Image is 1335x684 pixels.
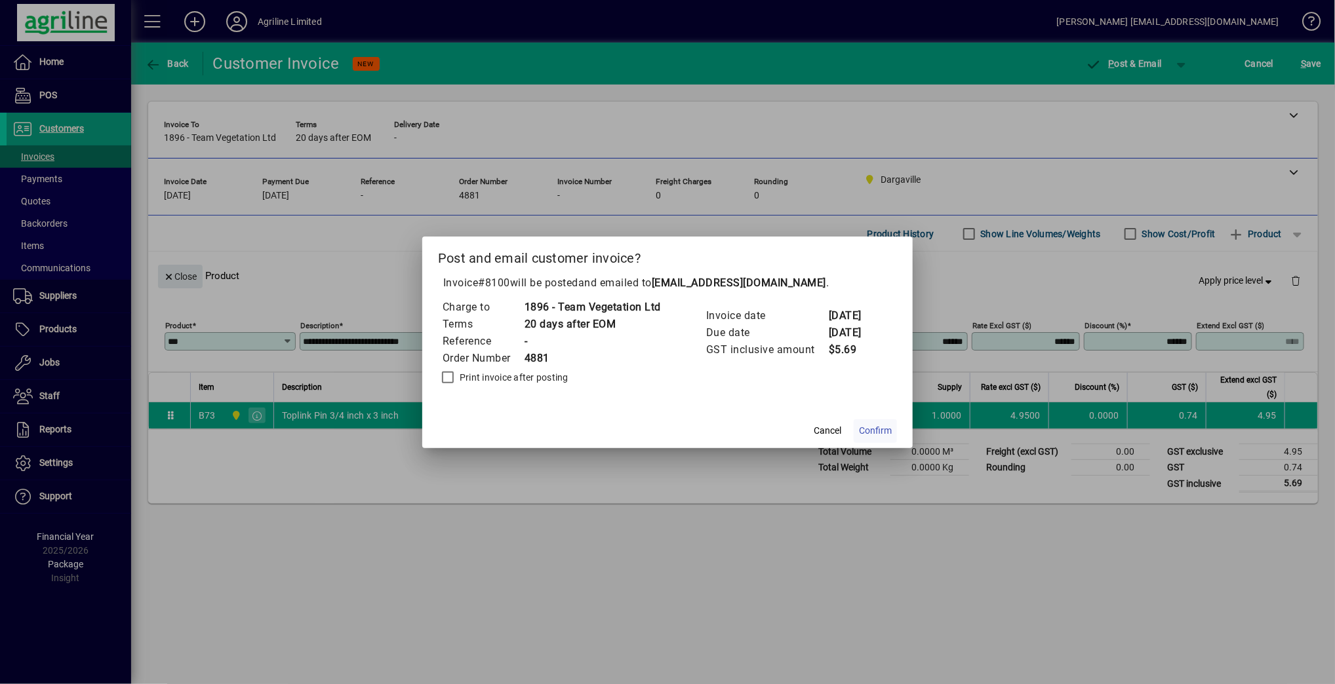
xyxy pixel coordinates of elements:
td: 20 days after EOM [524,316,661,333]
span: #8100 [479,276,511,289]
td: 4881 [524,350,661,367]
td: GST inclusive amount [706,341,828,358]
td: 1896 - Team Vegetation Ltd [524,299,661,316]
td: Due date [706,324,828,341]
h2: Post and email customer invoice? [422,237,913,275]
td: [DATE] [828,324,881,341]
td: $5.69 [828,341,881,358]
td: Invoice date [706,307,828,324]
span: and emailed to [578,276,826,289]
td: Reference [442,333,524,350]
p: Invoice will be posted . [438,275,897,291]
span: Confirm [859,424,892,438]
td: [DATE] [828,307,881,324]
td: Terms [442,316,524,333]
td: Charge to [442,299,524,316]
button: Cancel [807,419,848,443]
button: Confirm [854,419,897,443]
td: - [524,333,661,350]
span: Cancel [814,424,841,438]
label: Print invoice after posting [457,371,568,384]
td: Order Number [442,350,524,367]
b: [EMAIL_ADDRESS][DOMAIN_NAME] [652,276,826,289]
